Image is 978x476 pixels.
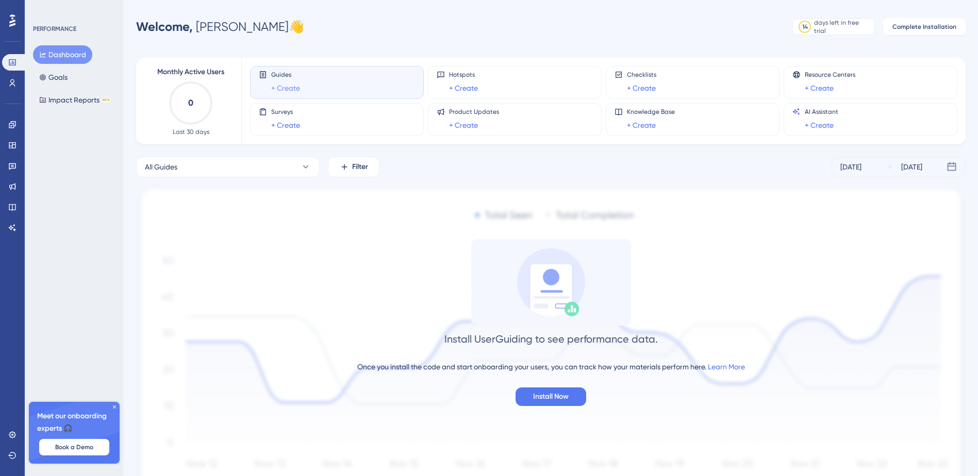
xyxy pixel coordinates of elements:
[840,161,861,173] div: [DATE]
[883,19,966,35] button: Complete Installation
[627,119,656,131] a: + Create
[892,23,956,31] span: Complete Installation
[516,387,586,406] button: Install Now
[102,97,111,103] div: BETA
[145,161,177,173] span: All Guides
[357,361,745,373] div: Once you install the code and start onboarding your users, you can track how your materials perfo...
[271,119,300,131] a: + Create
[33,91,117,109] button: Impact ReportsBETA
[352,161,368,173] span: Filter
[37,410,111,435] span: Meet our onboarding experts 🎧
[136,19,304,35] div: [PERSON_NAME] 👋
[627,71,656,79] span: Checklists
[901,161,922,173] div: [DATE]
[271,108,300,116] span: Surveys
[188,98,193,108] text: 0
[449,82,478,94] a: + Create
[39,439,109,455] button: Book a Demo
[173,128,209,136] span: Last 30 days
[136,157,320,177] button: All Guides
[271,71,300,79] span: Guides
[271,82,300,94] a: + Create
[55,443,93,451] span: Book a Demo
[805,108,838,116] span: AI Assistant
[33,68,74,87] button: Goals
[627,82,656,94] a: + Create
[157,66,224,78] span: Monthly Active Users
[449,119,478,131] a: + Create
[533,390,569,403] span: Install Now
[328,157,379,177] button: Filter
[805,82,834,94] a: + Create
[33,25,76,33] div: PERFORMANCE
[449,71,478,79] span: Hotspots
[627,108,675,116] span: Knowledge Base
[33,45,92,64] button: Dashboard
[136,19,193,34] span: Welcome,
[805,71,855,79] span: Resource Centers
[444,332,658,346] div: Install UserGuiding to see performance data.
[449,108,499,116] span: Product Updates
[805,119,834,131] a: + Create
[814,19,871,35] div: days left in free trial
[708,363,745,371] a: Learn More
[802,23,808,31] div: 14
